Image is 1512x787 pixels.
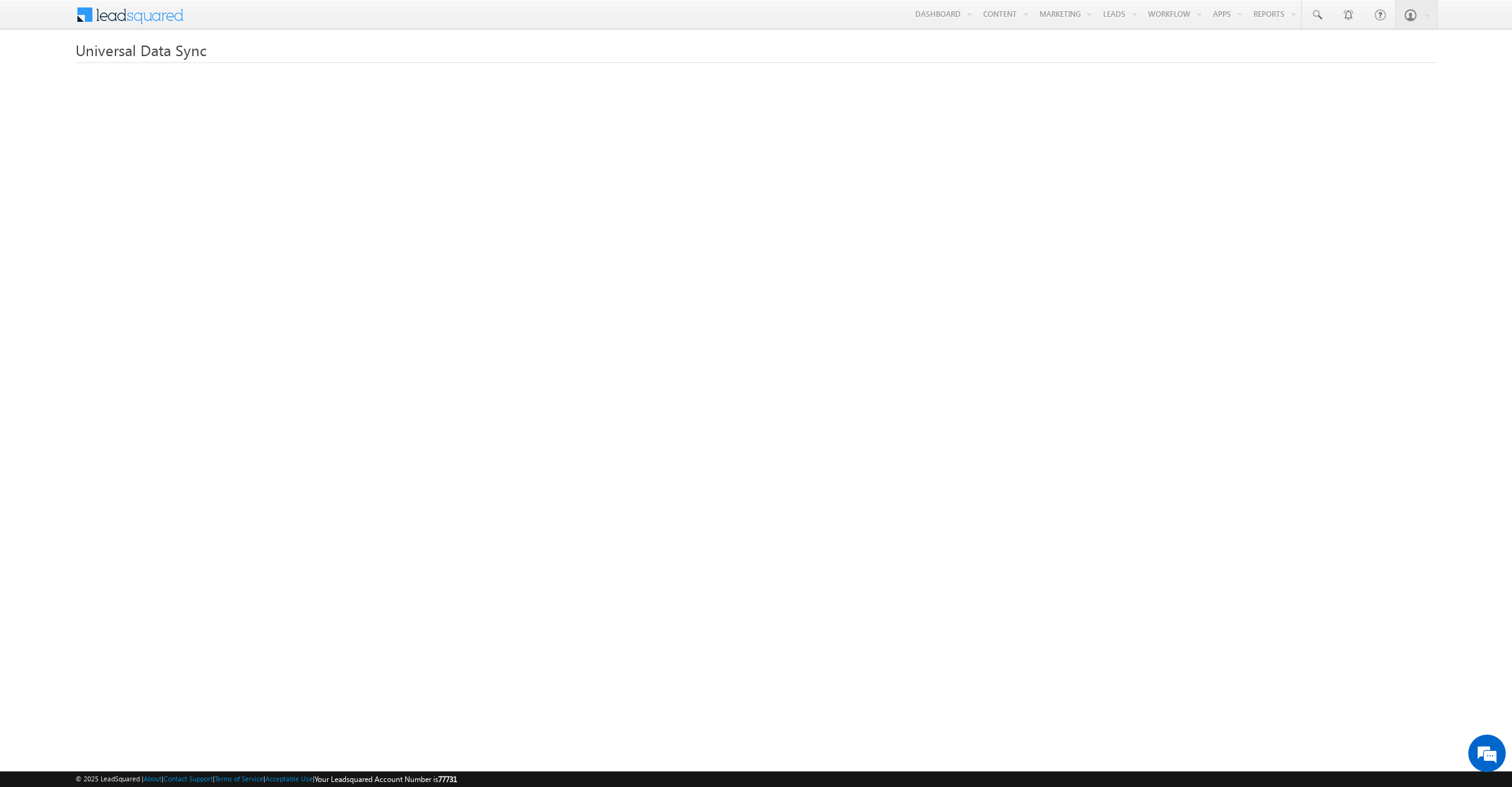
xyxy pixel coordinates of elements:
span: Universal Data Sync [76,40,207,60]
div: Minimize live chat window [205,6,235,36]
em: Start Chat [170,384,227,401]
span: Your Leadsquared Account Number is [315,775,457,784]
a: Terms of Service [215,775,263,783]
span: © 2025 LeadSquared | | | | | [76,773,457,785]
span: 77731 [438,775,457,784]
a: Contact Support [164,775,213,783]
a: About [144,775,162,783]
textarea: Type your message and hit 'Enter' [16,115,228,374]
div: Chat with us now [65,65,210,82]
img: d_60004797649_company_0_60004797649 [21,65,52,82]
a: Acceptable Use [265,775,313,783]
